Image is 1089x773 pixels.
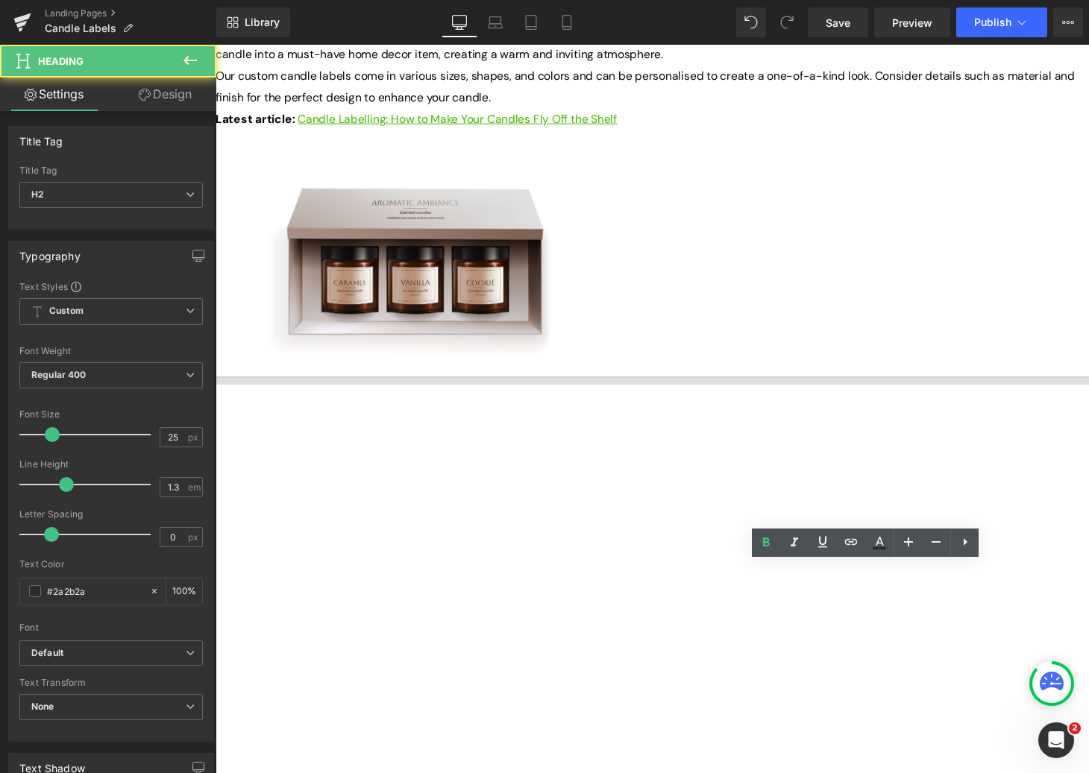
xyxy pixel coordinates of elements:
[19,678,203,688] div: Text Transform
[19,409,203,420] div: Font Size
[19,165,203,176] div: Title Tag
[45,22,116,34] span: Candle Labels
[19,242,81,262] div: Typography
[1038,722,1074,758] iframe: Intercom live chat
[31,647,63,660] i: Default
[38,55,84,67] span: Heading
[826,15,850,31] span: Save
[892,15,932,31] span: Preview
[85,69,415,84] a: Candle Labelling: How to Make Your Candles Fly Off the Shelf
[513,7,549,37] a: Tablet
[549,7,585,37] a: Mobile
[19,509,203,520] div: Letter Spacing
[956,7,1047,37] button: Publish
[19,559,203,570] div: Text Color
[49,305,84,318] b: Custom
[45,7,216,19] a: Landing Pages
[188,532,201,542] span: px
[772,7,802,37] button: Redo
[477,7,513,37] a: Laptop
[245,16,280,29] span: Library
[19,622,203,633] div: Font
[874,7,950,37] a: Preview
[216,7,290,37] a: New Library
[19,280,203,292] div: Text Styles
[736,7,766,37] button: Undo
[19,346,203,356] div: Font Weight
[188,432,201,442] span: px
[974,16,1011,28] span: Publish
[19,127,63,148] div: Title Tag
[442,7,477,37] a: Desktop
[31,701,54,712] b: None
[1069,722,1081,734] span: 2
[111,78,219,111] a: Design
[31,369,87,380] b: Regular 400
[47,583,142,599] input: Color
[31,189,44,200] b: H2
[1053,7,1083,37] button: More
[19,459,203,470] div: Line Height
[188,482,201,492] span: em
[166,578,202,605] div: %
